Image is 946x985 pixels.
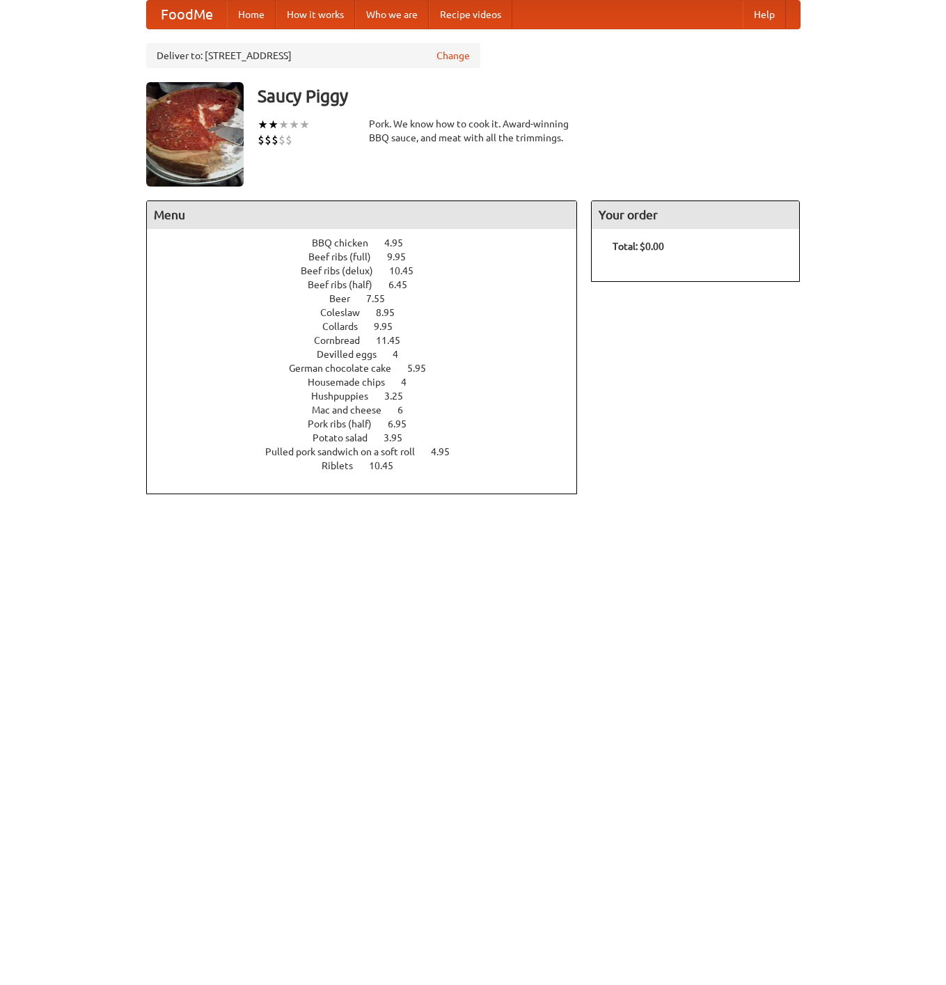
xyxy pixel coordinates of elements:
[374,321,407,332] span: 9.95
[289,363,452,374] a: German chocolate cake 5.95
[436,49,470,63] a: Change
[265,132,271,148] li: $
[301,265,387,276] span: Beef ribs (delux)
[369,117,578,145] div: Pork. We know how to cook it. Award-winning BBQ sauce, and meat with all the trimmings.
[384,391,417,402] span: 3.25
[265,446,429,457] span: Pulled pork sandwich on a soft roll
[146,82,244,187] img: angular.jpg
[312,404,395,416] span: Mac and cheese
[147,201,577,229] h4: Menu
[314,335,374,346] span: Cornbread
[308,251,385,262] span: Beef ribs (full)
[308,251,432,262] a: Beef ribs (full) 9.95
[289,117,299,132] li: ★
[299,117,310,132] li: ★
[308,377,432,388] a: Housemade chips 4
[308,377,399,388] span: Housemade chips
[278,117,289,132] li: ★
[431,446,464,457] span: 4.95
[384,432,416,443] span: 3.95
[313,432,381,443] span: Potato salad
[312,237,429,249] a: BBQ chicken 4.95
[320,307,374,318] span: Coleslaw
[278,132,285,148] li: $
[388,279,421,290] span: 6.45
[311,391,429,402] a: Hushpuppies 3.25
[322,460,367,471] span: Riblets
[393,349,412,360] span: 4
[387,251,420,262] span: 9.95
[317,349,391,360] span: Devilled eggs
[376,307,409,318] span: 8.95
[308,418,386,430] span: Pork ribs (half)
[146,43,480,68] div: Deliver to: [STREET_ADDRESS]
[227,1,276,29] a: Home
[314,335,426,346] a: Cornbread 11.45
[397,404,417,416] span: 6
[258,82,801,110] h3: Saucy Piggy
[369,460,407,471] span: 10.45
[322,321,418,332] a: Collards 9.95
[308,279,386,290] span: Beef ribs (half)
[322,321,372,332] span: Collards
[322,460,419,471] a: Riblets 10.45
[384,237,417,249] span: 4.95
[329,293,411,304] a: Beer 7.55
[308,279,433,290] a: Beef ribs (half) 6.45
[592,201,799,229] h4: Your order
[355,1,429,29] a: Who we are
[329,293,364,304] span: Beer
[301,265,439,276] a: Beef ribs (delux) 10.45
[312,404,429,416] a: Mac and cheese 6
[258,117,268,132] li: ★
[313,432,428,443] a: Potato salad 3.95
[271,132,278,148] li: $
[401,377,420,388] span: 4
[289,363,405,374] span: German chocolate cake
[276,1,355,29] a: How it works
[285,132,292,148] li: $
[311,391,382,402] span: Hushpuppies
[147,1,227,29] a: FoodMe
[743,1,786,29] a: Help
[317,349,424,360] a: Devilled eggs 4
[389,265,427,276] span: 10.45
[312,237,382,249] span: BBQ chicken
[268,117,278,132] li: ★
[376,335,414,346] span: 11.45
[366,293,399,304] span: 7.55
[258,132,265,148] li: $
[388,418,420,430] span: 6.95
[265,446,475,457] a: Pulled pork sandwich on a soft roll 4.95
[429,1,512,29] a: Recipe videos
[407,363,440,374] span: 5.95
[320,307,420,318] a: Coleslaw 8.95
[613,241,664,252] b: Total: $0.00
[308,418,432,430] a: Pork ribs (half) 6.95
